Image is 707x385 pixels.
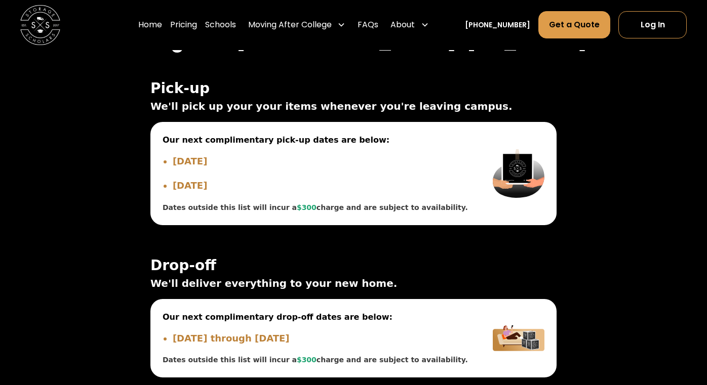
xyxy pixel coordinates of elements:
span: Our next complimentary pick-up dates are below: [163,134,468,146]
a: Schools [205,11,236,39]
span: We'll pick up your your items whenever you're leaving campus. [150,99,557,114]
div: About [390,19,415,31]
div: Dates outside this list will incur a charge and are subject to availability. [163,202,468,213]
li: [DATE] through [DATE] [173,331,468,345]
div: Moving After College [248,19,332,31]
span: Drop-off [150,258,557,274]
img: Pickup Image [493,134,544,212]
span: Our next complimentary drop-off dates are below: [163,311,468,323]
span: We'll deliver everything to your new home. [150,276,557,291]
a: Pricing [170,11,197,39]
a: Log In [618,12,687,39]
h3: Colleges in [GEOGRAPHIC_DATA], [US_STATE] [35,28,672,53]
li: [DATE] [173,154,468,168]
span: $300 [297,203,317,211]
a: FAQs [358,11,378,39]
span: $300 [297,356,317,364]
a: Get a Quote [538,12,610,39]
a: Home [138,11,162,39]
div: Dates outside this list will incur a charge and are subject to availability. [163,355,468,365]
a: [PHONE_NUMBER] [465,20,530,30]
div: About [386,11,433,39]
li: [DATE] [173,179,468,192]
span: Pick-up [150,80,557,97]
img: Storage Scholars main logo [20,5,61,46]
img: Delivery Image [493,311,544,366]
div: Moving After College [244,11,350,39]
